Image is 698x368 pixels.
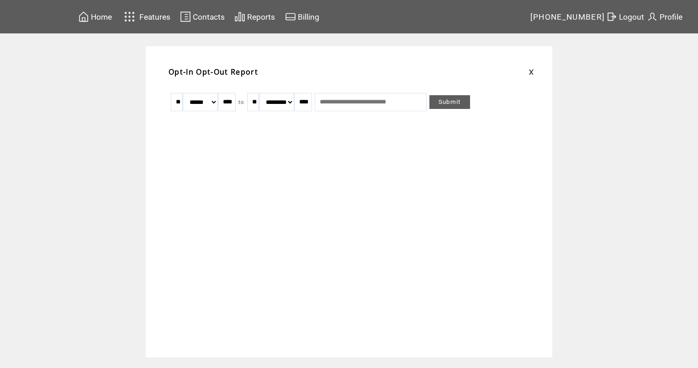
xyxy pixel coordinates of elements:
a: Billing [284,10,321,24]
a: Reports [233,10,276,24]
a: Home [77,10,113,24]
img: features.svg [122,9,137,24]
a: Profile [645,10,684,24]
a: Contacts [179,10,226,24]
span: Reports [247,12,275,22]
img: exit.svg [606,11,617,22]
img: creidtcard.svg [285,11,296,22]
span: to [238,99,244,105]
a: Features [120,8,172,26]
span: Profile [660,12,682,22]
span: Billing [298,12,319,22]
span: Home [91,12,112,22]
span: [PHONE_NUMBER] [530,12,605,22]
span: Logout [619,12,644,22]
span: Opt-In Opt-Out Report [169,67,258,77]
img: profile.svg [647,11,658,22]
a: Submit [429,95,470,109]
img: home.svg [78,11,89,22]
img: chart.svg [234,11,245,22]
img: contacts.svg [180,11,191,22]
a: Logout [605,10,645,24]
span: Features [139,12,170,22]
span: Contacts [193,12,225,22]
